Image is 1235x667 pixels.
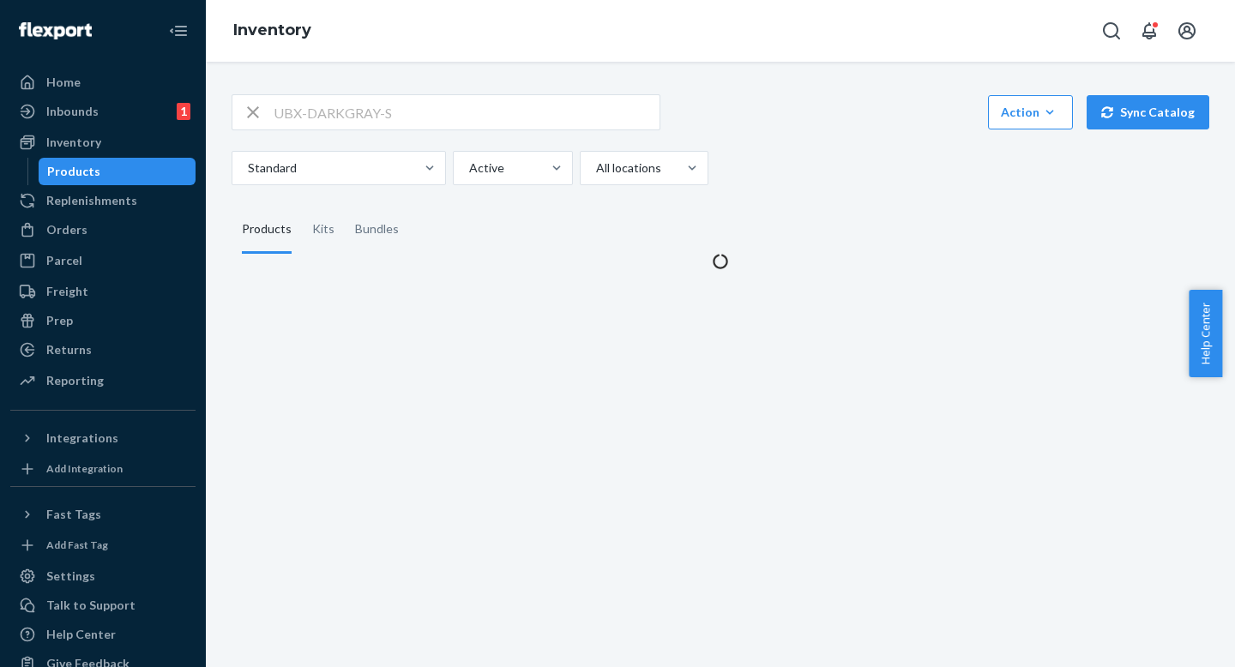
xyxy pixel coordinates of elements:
[46,506,101,523] div: Fast Tags
[39,158,196,185] a: Products
[10,592,196,619] a: Talk to Support
[46,461,123,476] div: Add Integration
[594,159,596,177] input: All locations
[10,336,196,364] a: Returns
[46,341,92,358] div: Returns
[46,221,87,238] div: Orders
[1132,14,1166,48] button: Open notifications
[46,538,108,552] div: Add Fast Tag
[10,129,196,156] a: Inventory
[19,22,92,39] img: Flexport logo
[10,69,196,96] a: Home
[355,206,399,254] div: Bundles
[10,98,196,125] a: Inbounds1
[312,206,334,254] div: Kits
[46,626,116,643] div: Help Center
[1087,95,1209,129] button: Sync Catalog
[988,95,1073,129] button: Action
[10,459,196,479] a: Add Integration
[46,283,88,300] div: Freight
[46,372,104,389] div: Reporting
[46,252,82,269] div: Parcel
[10,187,196,214] a: Replenishments
[274,95,660,129] input: Search inventory by name or sku
[246,159,248,177] input: Standard
[10,216,196,243] a: Orders
[46,192,137,209] div: Replenishments
[46,312,73,329] div: Prep
[10,501,196,528] button: Fast Tags
[46,134,101,151] div: Inventory
[10,278,196,305] a: Freight
[10,367,196,394] a: Reporting
[1189,290,1222,377] button: Help Center
[46,103,99,120] div: Inbounds
[10,535,196,556] a: Add Fast Tag
[46,568,95,585] div: Settings
[46,597,136,614] div: Talk to Support
[1170,14,1204,48] button: Open account menu
[10,247,196,274] a: Parcel
[46,430,118,447] div: Integrations
[177,103,190,120] div: 1
[242,206,292,254] div: Products
[47,163,100,180] div: Products
[161,14,196,48] button: Close Navigation
[10,307,196,334] a: Prep
[1094,14,1129,48] button: Open Search Box
[467,159,469,177] input: Active
[46,74,81,91] div: Home
[1001,104,1060,121] div: Action
[10,621,196,648] a: Help Center
[10,562,196,590] a: Settings
[220,6,325,56] ol: breadcrumbs
[233,21,311,39] a: Inventory
[10,424,196,452] button: Integrations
